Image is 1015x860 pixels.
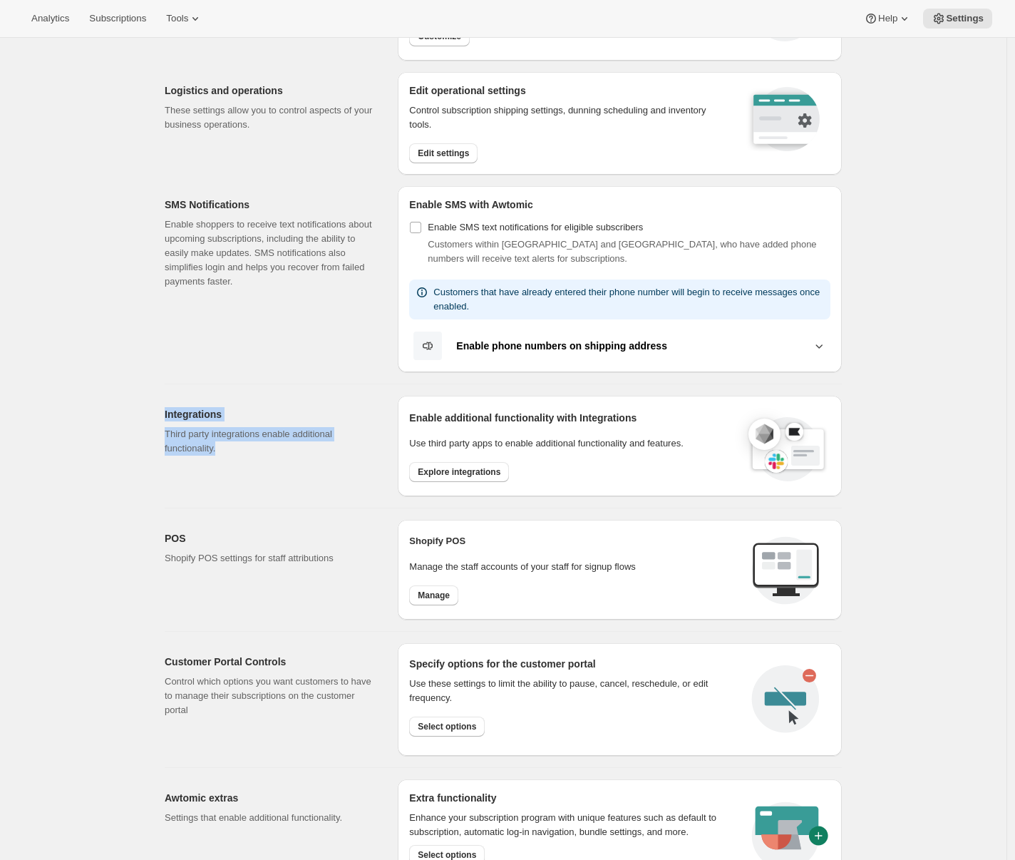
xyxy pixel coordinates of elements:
p: Use third party apps to enable additional functionality and features. [409,436,734,451]
button: Tools [158,9,211,29]
p: Settings that enable additional functionality. [165,811,375,825]
span: Customers within [GEOGRAPHIC_DATA] and [GEOGRAPHIC_DATA], who have added phone numbers will recei... [428,239,816,264]
p: Customers that have already entered their phone number will begin to receive messages once enabled. [433,285,825,314]
p: Enable shoppers to receive text notifications about upcoming subscriptions, including the ability... [165,217,375,289]
span: Tools [166,13,188,24]
span: Settings [946,13,984,24]
span: Analytics [31,13,69,24]
h2: Shopify POS [409,534,741,548]
span: Help [878,13,897,24]
h2: Integrations [165,407,375,421]
span: Subscriptions [89,13,146,24]
p: These settings allow you to control aspects of your business operations. [165,103,375,132]
button: Subscriptions [81,9,155,29]
h2: Enable additional functionality with Integrations [409,411,734,425]
p: Manage the staff accounts of your staff for signup flows [409,560,741,574]
button: Analytics [23,9,78,29]
div: Use these settings to limit the ability to pause, cancel, reschedule, or edit frequency. [409,677,741,705]
h2: Awtomic extras [165,791,375,805]
p: Shopify POS settings for staff attributions [165,551,375,565]
h2: Extra functionality [409,791,496,805]
p: Third party integrations enable additional functionality. [165,427,375,456]
button: Help [855,9,920,29]
h2: Specify options for the customer portal [409,657,741,671]
span: Edit settings [418,148,469,159]
b: Enable phone numbers on shipping address [456,340,667,352]
button: Manage [409,585,458,605]
h2: Logistics and operations [165,83,375,98]
p: Control which options you want customers to have to manage their subscriptions on the customer po... [165,675,375,717]
span: Explore integrations [418,466,500,478]
p: Control subscription shipping settings, dunning scheduling and inventory tools. [409,103,728,132]
span: Enable SMS text notifications for eligible subscribers [428,222,643,232]
h2: Customer Portal Controls [165,655,375,669]
button: Settings [923,9,992,29]
span: Select options [418,721,476,732]
p: Enhance your subscription program with unique features such as default to subscription, automatic... [409,811,735,839]
button: Enable phone numbers on shipping address [409,331,830,361]
h2: Enable SMS with Awtomic [409,198,830,212]
h2: Edit operational settings [409,83,728,98]
button: Explore integrations [409,462,509,482]
span: Manage [418,590,450,601]
h2: SMS Notifications [165,198,375,212]
button: Select options [409,717,485,737]
button: Edit settings [409,143,478,163]
h2: POS [165,531,375,546]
